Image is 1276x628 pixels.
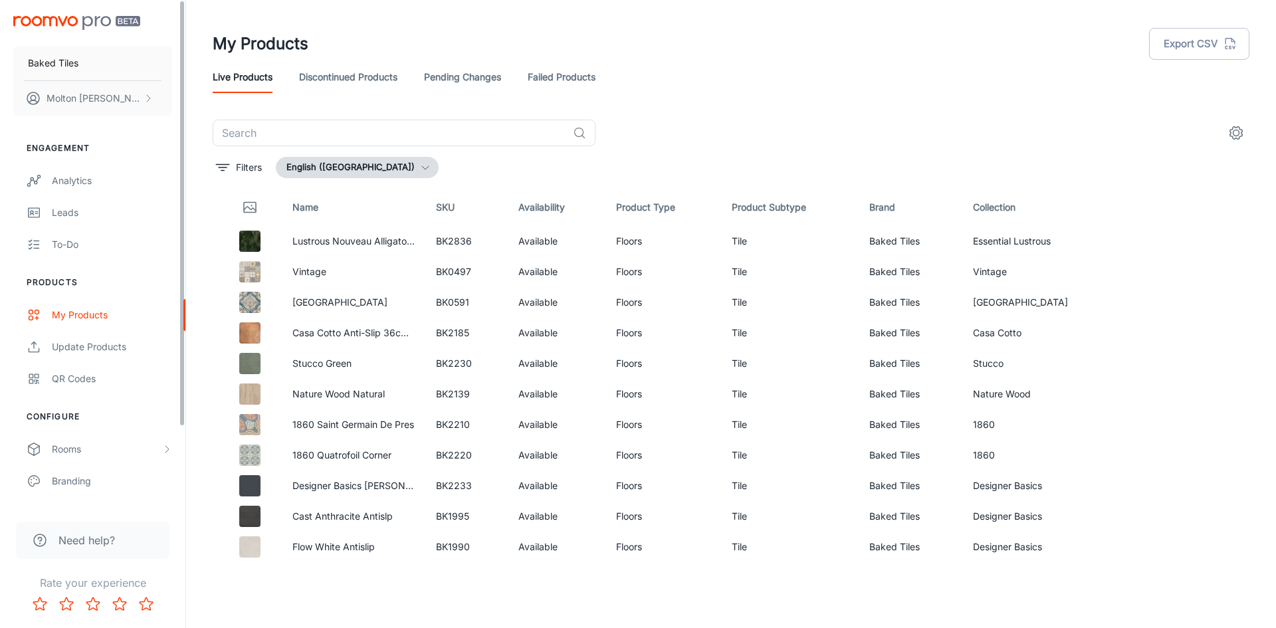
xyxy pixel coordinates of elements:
td: Floors [605,287,721,318]
td: Floors [605,440,721,471]
td: Available [508,318,605,348]
td: Designer Basics [962,501,1106,532]
a: Lustrous Nouveau Alligator Green [292,235,439,247]
td: Floors [605,379,721,409]
button: Rate 5 star [133,591,159,617]
div: My Products [52,308,172,322]
td: Vintage [962,257,1106,287]
div: QR Codes [52,371,172,386]
td: Tile [721,379,859,409]
td: Baked Tiles [859,287,962,318]
h1: My Products [213,32,308,56]
a: Vintage [292,266,326,277]
button: Rate 1 star [27,591,53,617]
th: Product Type [605,189,721,226]
p: Rate your experience [11,575,175,591]
td: Floors [605,348,721,379]
td: Available [508,287,605,318]
a: Nature Wood Natural [292,388,385,399]
td: Baked Tiles [859,409,962,440]
td: Baked Tiles [859,348,962,379]
td: BK2836 [425,226,508,257]
td: Available [508,501,605,532]
div: Analytics [52,173,172,188]
td: 1860 [962,409,1106,440]
td: Tile [721,226,859,257]
td: Available [508,226,605,257]
th: Availability [508,189,605,226]
button: Molton [PERSON_NAME] [13,81,172,116]
td: BK2210 [425,409,508,440]
a: Stucco Green [292,358,352,369]
td: Tile [721,409,859,440]
td: BK1990 [425,532,508,562]
td: Little Italy [962,562,1106,593]
td: BK0591 [425,287,508,318]
td: Baked Tiles [859,501,962,532]
td: Floors [605,471,721,501]
div: Leads [52,205,172,220]
td: Floors [605,318,721,348]
td: BK1995 [425,501,508,532]
td: Tile [721,471,859,501]
td: Floors [605,257,721,287]
td: Casa Cotto [962,318,1106,348]
td: Baked Tiles [859,226,962,257]
div: Update Products [52,340,172,354]
a: Designer Basics [PERSON_NAME] [292,480,441,491]
td: Stucco [962,348,1106,379]
th: Name [282,189,425,226]
td: Tile [721,532,859,562]
svg: Thumbnail [242,199,258,215]
td: BK2139 [425,379,508,409]
td: Available [508,440,605,471]
td: Floors [605,226,721,257]
td: BK0497 [425,257,508,287]
td: Nature Wood [962,379,1106,409]
td: Tile [721,562,859,593]
a: Discontinued Products [299,61,397,93]
button: Rate 2 star [53,591,80,617]
td: BK2185 [425,318,508,348]
td: Tile [721,318,859,348]
a: Cast Anthracite Antislp [292,510,393,522]
td: Available [508,471,605,501]
td: Floors [605,532,721,562]
td: Baked Tiles [859,379,962,409]
td: Essential Lustrous [962,226,1106,257]
td: Available [508,348,605,379]
a: 1860 Quatrofoil Corner [292,449,391,461]
div: To-do [52,237,172,252]
td: Available [508,379,605,409]
td: Baked Tiles [859,532,962,562]
button: Rate 3 star [80,591,106,617]
td: Designer Basics [962,532,1106,562]
input: Search [213,120,568,146]
td: Floors [605,501,721,532]
p: Baked Tiles [28,56,78,70]
span: Need help? [58,532,115,548]
button: settings [1223,120,1249,146]
td: Floors [605,409,721,440]
td: Available [508,257,605,287]
td: BK2220 [425,440,508,471]
td: Tile [721,501,859,532]
td: BK2233 [425,471,508,501]
td: Designer Basics [962,471,1106,501]
button: Baked Tiles [13,46,172,80]
td: [GEOGRAPHIC_DATA] [962,287,1106,318]
td: Available [508,409,605,440]
p: Molton [PERSON_NAME] [47,91,140,106]
button: Export CSV [1149,28,1249,60]
p: Filters [236,160,262,175]
td: Baked Tiles [859,562,962,593]
a: Live Products [213,61,272,93]
div: Rooms [52,442,161,457]
div: Texts [52,506,172,520]
td: Available [508,562,605,593]
td: Tile [721,348,859,379]
a: [GEOGRAPHIC_DATA] [292,296,387,308]
th: Collection [962,189,1106,226]
img: Roomvo PRO Beta [13,16,140,30]
td: Baked Tiles [859,257,962,287]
